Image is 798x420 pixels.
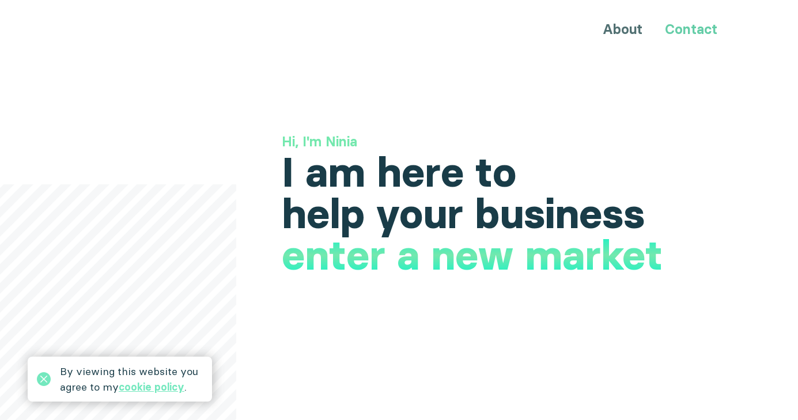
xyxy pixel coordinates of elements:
[665,21,717,37] a: Contact
[282,234,663,276] h1: enter a new market
[282,132,736,152] h3: Hi, I'm Ninia
[119,380,184,393] a: cookie policy
[60,364,203,395] div: By viewing this website you agree to my .
[282,152,736,234] h1: I am here to help your business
